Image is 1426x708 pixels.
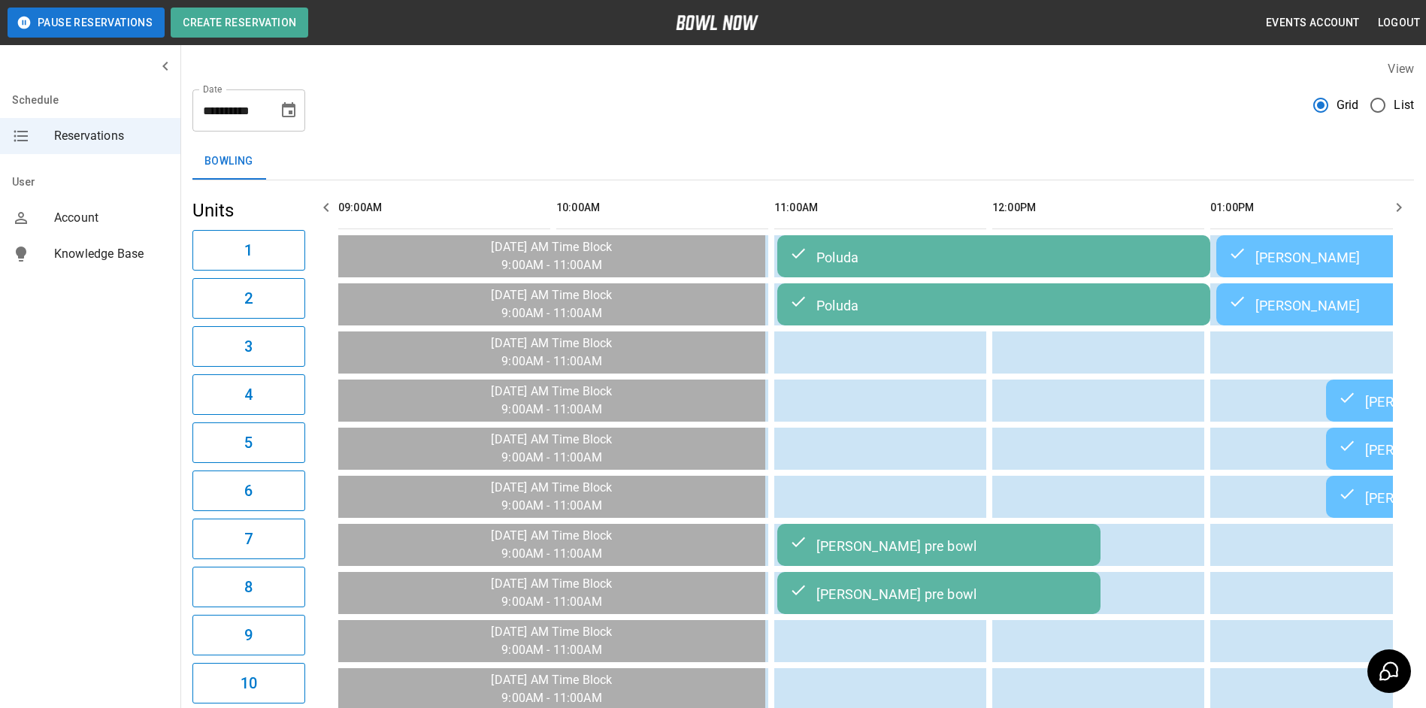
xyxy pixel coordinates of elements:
[992,186,1204,229] th: 12:00PM
[192,230,305,271] button: 1
[1372,9,1426,37] button: Logout
[171,8,308,38] button: Create Reservation
[789,584,1088,602] div: [PERSON_NAME] pre bowl
[244,334,253,359] h6: 3
[244,286,253,310] h6: 2
[192,144,1414,180] div: inventory tabs
[244,383,253,407] h6: 4
[192,144,265,180] button: Bowling
[274,95,304,126] button: Choose date, selected date is Sep 21, 2025
[192,278,305,319] button: 2
[192,567,305,607] button: 8
[192,326,305,367] button: 3
[192,663,305,703] button: 10
[676,15,758,30] img: logo
[244,238,253,262] h6: 1
[1260,9,1366,37] button: Events Account
[789,247,1198,265] div: Poluda
[54,245,168,263] span: Knowledge Base
[192,519,305,559] button: 7
[338,186,550,229] th: 09:00AM
[556,186,768,229] th: 10:00AM
[192,374,305,415] button: 4
[192,615,305,655] button: 9
[1388,62,1414,76] label: View
[1337,96,1359,114] span: Grid
[54,209,168,227] span: Account
[244,575,253,599] h6: 8
[192,198,305,222] h5: Units
[241,671,257,695] h6: 10
[192,422,305,463] button: 5
[244,623,253,647] h6: 9
[789,295,1198,313] div: Poluda
[244,431,253,455] h6: 5
[244,479,253,503] h6: 6
[192,470,305,511] button: 6
[789,536,1088,554] div: [PERSON_NAME] pre bowl
[244,527,253,551] h6: 7
[774,186,986,229] th: 11:00AM
[8,8,165,38] button: Pause Reservations
[1394,96,1414,114] span: List
[54,127,168,145] span: Reservations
